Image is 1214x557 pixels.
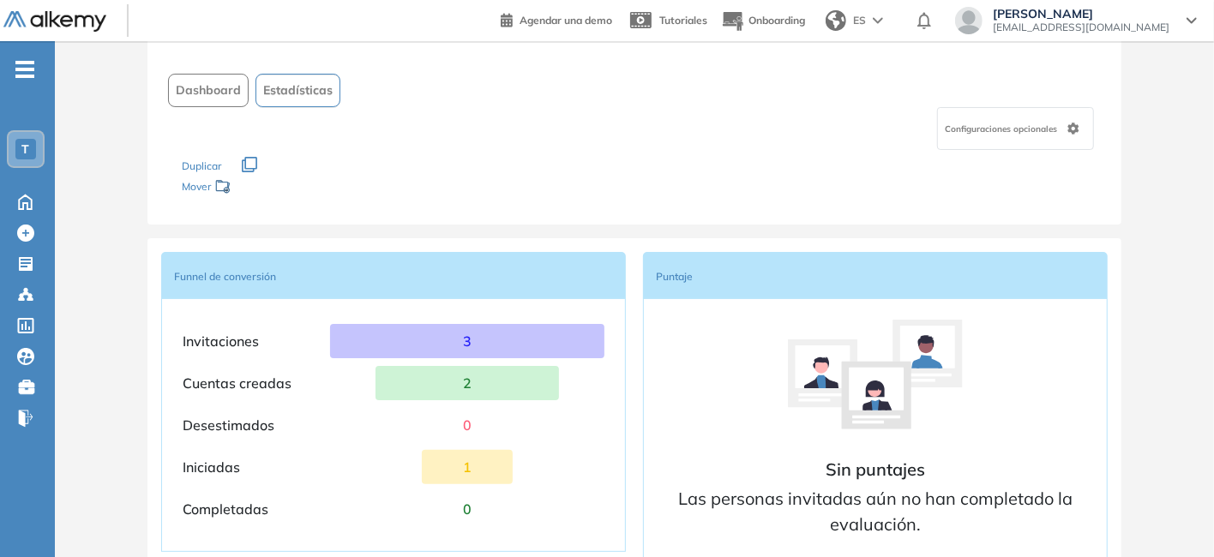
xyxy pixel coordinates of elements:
p: 2 [456,366,478,400]
span: Estadísticas [263,81,333,99]
button: Onboarding [721,3,805,39]
p: Cuentas creadas [183,373,330,393]
button: Estadísticas [255,74,340,107]
span: ES [853,13,866,28]
p: 0 [456,408,478,442]
span: Sin puntajes [664,457,1086,482]
span: Onboarding [748,14,805,27]
i: - [15,68,34,71]
span: Dashboard [176,81,241,99]
div: Configuraciones opcionales [937,107,1094,150]
p: 0 [456,492,478,526]
span: Funnel de conversión [174,270,276,283]
p: Invitaciones [183,331,330,351]
div: Mover [182,172,353,204]
img: Logo [3,11,106,33]
img: world [826,10,846,31]
p: Completadas [183,499,330,519]
span: T [22,142,30,156]
span: Tutoriales [659,14,707,27]
span: Configuraciones opcionales [945,123,1061,135]
p: Iniciadas [183,457,330,477]
a: Agendar una demo [501,9,612,29]
img: arrow [873,17,883,24]
span: Agendar una demo [520,14,612,27]
p: Desestimados [183,415,330,435]
p: 1 [456,450,478,484]
span: Duplicar [182,159,221,172]
span: [EMAIL_ADDRESS][DOMAIN_NAME] [993,21,1169,34]
button: Dashboard [168,74,249,107]
p: Las personas invitadas aún no han completado la evaluación. [664,486,1086,537]
span: [PERSON_NAME] [993,7,1169,21]
span: Puntaje [656,270,693,283]
p: 3 [456,324,478,358]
